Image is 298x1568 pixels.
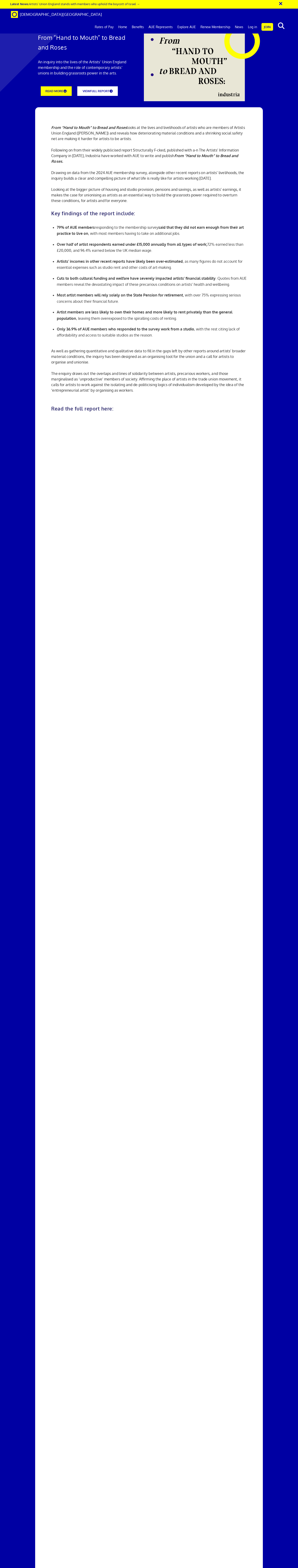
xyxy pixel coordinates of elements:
li: , with the rest citing lack of affordability and access to suitable studios as the reason. [57,325,247,342]
li: responding to the membership survey , with most members having to take on additional jobs. [57,223,247,240]
p: The enquiry draws out the overlaps and lines of solidarity between artists, precarious workers, a... [51,371,247,399]
strong: Latest News: [10,2,29,6]
p: looks at the lives and livelihoods of artists who are members of Artists Union England ([PERSON_N... [51,125,247,141]
strong: Cuts to both cultural funding and welfare have severely impacted artists’ financial stability [57,276,216,281]
li: 72% earned less than £20,000, and 96.4% earned below the UK median wage. [57,240,247,257]
h2: Read the full report here: [51,406,247,411]
h2: Key findings of the report include: [51,211,247,216]
strong: Artist members are less likely to own their homes and more likely to rent privately than the gene... [57,310,232,320]
p: As well as gathering quantitative and qualitative data to fill in the gaps left by other reports ... [51,348,247,365]
a: VIEWFULL REPORT [77,86,118,96]
span: [DEMOGRAPHIC_DATA][GEOGRAPHIC_DATA] [20,12,102,17]
a: Benefits [129,21,146,33]
li: , as many figures do not account for essential expenses such as studio rent and other costs of ar... [57,257,247,274]
li: , with over 75% expressing serious concerns about their financial future. [57,291,247,308]
a: Rates of Pay [92,21,116,33]
li: . Quotes from AUE members reveal the devastating impact of these precarious conditions on artists... [57,274,247,291]
strong: Most artist members will rely solely on the State Pension for retirement [57,293,183,297]
span: VIEW [83,89,90,93]
a: Join [261,23,273,31]
strong: Only 36.9% of AUE members who responded to the survey work from a studio [57,327,194,331]
a: Log in [246,21,259,33]
a: Explore AUE [175,21,198,33]
strong: Over half of artist respondents earned under £15,000 annually from all types of work; [57,242,207,247]
a: Brand [DEMOGRAPHIC_DATA][GEOGRAPHIC_DATA] [7,9,105,20]
a: Latest News:Artists’ Union England stands with members who uphold the boycott of Israel → [10,2,140,6]
strong: Artists’ incomes in other recent reports have likely been over-estimated [57,259,183,264]
button: search [274,21,288,31]
strong: From “Hand to Mouth” to Bread and Roses [51,125,127,130]
p: An inquiry into the lives of the Artists’ Union England membership and the role of contemporary a... [38,59,126,76]
a: Home [116,21,129,33]
p: Drawing on data from the 2024 AUE membership survey, alongside other recent reports on artists’ l... [51,170,247,203]
p: Following on from their widely publicised report Structurally F-cked, published with a-n The Arti... [51,147,247,164]
a: Renew Membership [198,21,233,33]
a: READ MORE [41,86,71,96]
strong: From “Hand to Mouth” to Bread and Roses. [51,153,238,164]
h1: From “Hand to Mouth” to Bread and Roses [38,33,126,52]
li: , leaving them overexposed to the spiralling costs of renting. [57,308,247,325]
a: News [233,21,246,33]
a: AUE Represents [146,21,175,33]
strong: 79% of AUE members [57,225,95,230]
